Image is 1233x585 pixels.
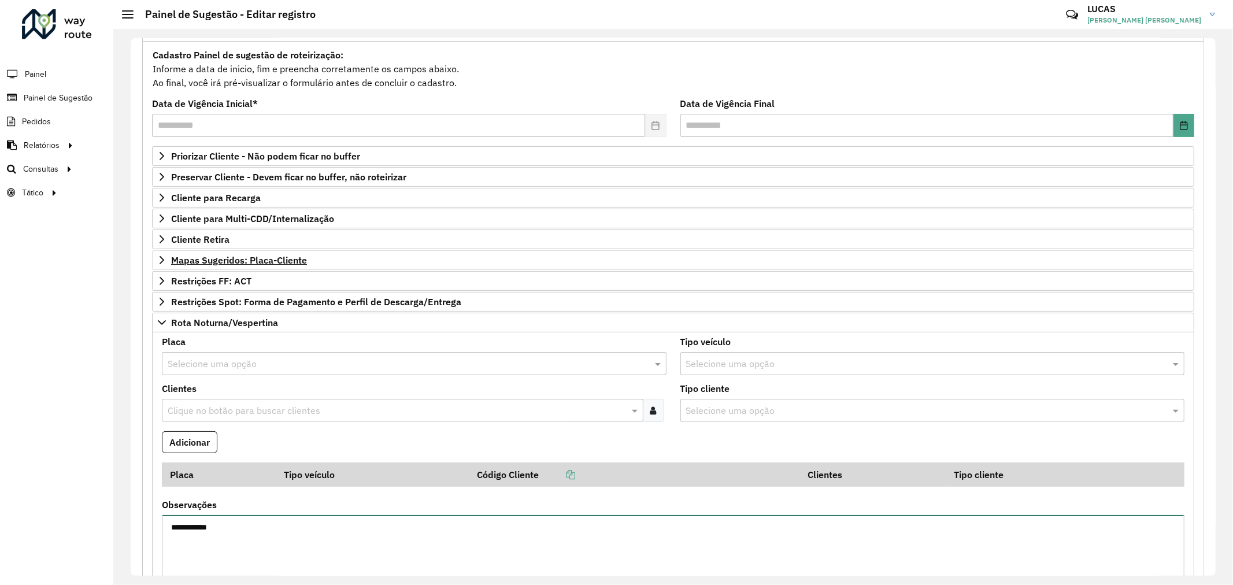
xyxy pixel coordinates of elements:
span: Priorizar Cliente - Não podem ficar no buffer [171,151,360,161]
strong: Cadastro Painel de sugestão de roteirização: [153,49,343,61]
span: Tático [22,187,43,199]
label: Tipo cliente [680,382,730,395]
a: Cliente para Recarga [152,188,1194,208]
label: Data de Vigência Inicial [152,97,258,110]
label: Clientes [162,382,197,395]
a: Preservar Cliente - Devem ficar no buffer, não roteirizar [152,167,1194,187]
a: Cliente para Multi-CDD/Internalização [152,209,1194,228]
span: Painel [25,68,46,80]
span: Pedidos [22,116,51,128]
span: Relatórios [24,139,60,151]
button: Adicionar [162,431,217,453]
a: Restrições Spot: Forma de Pagamento e Perfil de Descarga/Entrega [152,292,1194,312]
span: Restrições Spot: Forma de Pagamento e Perfil de Descarga/Entrega [171,297,461,306]
span: Preservar Cliente - Devem ficar no buffer, não roteirizar [171,172,406,182]
label: Data de Vigência Final [680,97,775,110]
span: Restrições FF: ACT [171,276,251,286]
span: Consultas [23,163,58,175]
th: Placa [162,462,276,487]
a: Cliente Retira [152,229,1194,249]
span: Mapas Sugeridos: Placa-Cliente [171,256,307,265]
span: Cliente para Multi-CDD/Internalização [171,214,334,223]
label: Tipo veículo [680,335,731,349]
label: Observações [162,498,217,512]
span: Painel de Sugestão [24,92,92,104]
button: Choose Date [1173,114,1194,137]
th: Tipo cliente [946,462,1135,487]
th: Código Cliente [469,462,800,487]
div: Informe a data de inicio, fim e preencha corretamente os campos abaixo. Ao final, você irá pré-vi... [152,47,1194,90]
a: Priorizar Cliente - Não podem ficar no buffer [152,146,1194,166]
a: Restrições FF: ACT [152,271,1194,291]
span: Rota Noturna/Vespertina [171,318,278,327]
a: Mapas Sugeridos: Placa-Cliente [152,250,1194,270]
th: Clientes [800,462,946,487]
a: Contato Rápido [1060,2,1084,27]
span: [PERSON_NAME] [PERSON_NAME] [1087,15,1201,25]
th: Tipo veículo [276,462,469,487]
label: Placa [162,335,186,349]
h2: Painel de Sugestão - Editar registro [134,8,316,21]
a: Copiar [539,469,576,480]
a: Rota Noturna/Vespertina [152,313,1194,332]
span: Cliente Retira [171,235,229,244]
span: Cliente para Recarga [171,193,261,202]
h3: LUCAS [1087,3,1201,14]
